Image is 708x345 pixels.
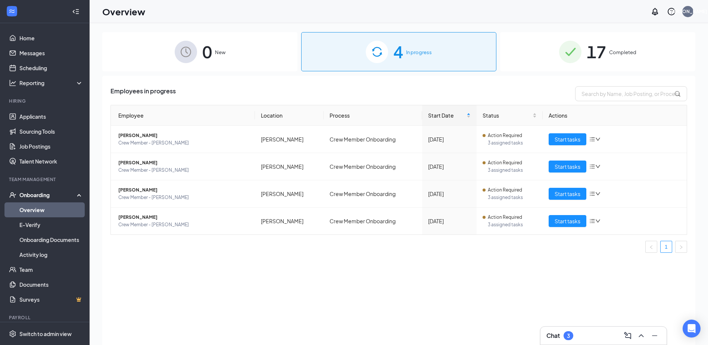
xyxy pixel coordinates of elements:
a: Team [19,262,83,277]
span: down [595,218,601,224]
span: left [649,245,654,249]
span: Crew Member - [PERSON_NAME] [118,167,249,174]
span: Action Required [488,214,522,221]
span: Action Required [488,186,522,194]
button: left [645,241,657,253]
a: Job Postings [19,139,83,154]
span: down [595,164,601,169]
span: Start Date [428,111,465,119]
input: Search by Name, Job Posting, or Process [575,86,687,101]
span: In progress [406,49,432,56]
span: bars [589,218,595,224]
a: Messages [19,46,83,60]
span: 4 [393,39,403,65]
svg: QuestionInfo [667,7,676,16]
div: [DATE] [428,135,471,143]
a: Scheduling [19,60,83,75]
a: Home [19,31,83,46]
span: New [215,49,225,56]
span: 17 [587,39,606,65]
a: Talent Network [19,154,83,169]
span: [PERSON_NAME] [118,159,249,167]
button: Start tasks [549,188,586,200]
button: ChevronUp [635,330,647,342]
div: Open Intercom Messenger [683,320,701,338]
span: 3 assigned tasks [488,221,537,229]
svg: ComposeMessage [623,331,632,340]
a: Sourcing Tools [19,124,83,139]
span: Employees in progress [110,86,176,101]
td: Crew Member Onboarding [324,153,422,180]
span: Crew Member - [PERSON_NAME] [118,194,249,201]
a: Documents [19,277,83,292]
span: Completed [609,49,636,56]
span: [PERSON_NAME] [118,214,249,221]
span: 3 assigned tasks [488,194,537,201]
span: Start tasks [555,162,580,171]
div: [DATE] [428,217,471,225]
a: Onboarding Documents [19,232,83,247]
span: 0 [202,39,212,65]
span: Crew Member - [PERSON_NAME] [118,139,249,147]
span: down [595,137,601,142]
span: 3 assigned tasks [488,139,537,147]
h3: Chat [546,332,560,340]
td: Crew Member Onboarding [324,208,422,234]
td: [PERSON_NAME] [255,208,324,234]
button: Start tasks [549,133,586,145]
span: [PERSON_NAME] [118,132,249,139]
span: Start tasks [555,217,580,225]
li: Previous Page [645,241,657,253]
button: right [675,241,687,253]
li: 1 [660,241,672,253]
a: Overview [19,202,83,217]
svg: UserCheck [9,191,16,199]
span: bars [589,191,595,197]
span: right [679,245,683,249]
svg: Notifications [651,7,659,16]
td: [PERSON_NAME] [255,180,324,208]
td: Crew Member Onboarding [324,126,422,153]
button: Start tasks [549,161,586,172]
span: down [595,191,601,196]
svg: WorkstreamLogo [8,7,16,15]
div: [DATE] [428,190,471,198]
div: Reporting [19,79,84,87]
th: Status [477,105,543,126]
div: Hiring [9,98,82,104]
svg: Collapse [72,8,79,15]
h1: Overview [102,5,145,18]
div: [DATE] [428,162,471,171]
span: bars [589,164,595,170]
span: Action Required [488,159,522,167]
a: Activity log [19,247,83,262]
a: SurveysCrown [19,292,83,307]
span: Start tasks [555,135,580,143]
td: Crew Member Onboarding [324,180,422,208]
span: 3 assigned tasks [488,167,537,174]
th: Process [324,105,422,126]
svg: ChevronUp [637,331,646,340]
button: Minimize [649,330,661,342]
th: Location [255,105,324,126]
li: Next Page [675,241,687,253]
span: Action Required [488,132,522,139]
a: 1 [661,241,672,252]
div: Switch to admin view [19,330,72,338]
div: [PERSON_NAME] [669,8,707,15]
td: [PERSON_NAME] [255,153,324,180]
svg: Settings [9,330,16,338]
span: [PERSON_NAME] [118,186,249,194]
div: Team Management [9,176,82,183]
td: [PERSON_NAME] [255,126,324,153]
button: Start tasks [549,215,586,227]
button: ComposeMessage [622,330,634,342]
span: Status [483,111,531,119]
a: E-Verify [19,217,83,232]
span: Start tasks [555,190,580,198]
th: Actions [543,105,687,126]
a: Applicants [19,109,83,124]
span: bars [589,136,595,142]
div: Onboarding [19,191,77,199]
svg: Minimize [650,331,659,340]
